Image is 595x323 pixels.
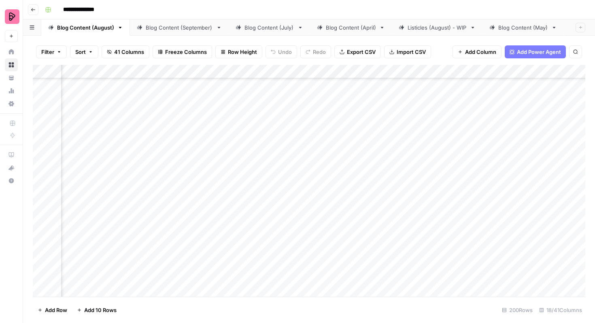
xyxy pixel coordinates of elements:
button: 41 Columns [102,45,149,58]
span: Undo [278,48,292,56]
span: Row Height [228,48,257,56]
img: Preply Logo [5,9,19,24]
button: Redo [300,45,331,58]
a: Listicles (August) - WIP [392,19,482,36]
div: 200 Rows [499,304,536,317]
a: Blog Content (July) [229,19,310,36]
a: Settings [5,97,18,110]
span: Add Column [465,48,496,56]
button: Freeze Columns [153,45,212,58]
a: Blog Content (April) [310,19,392,36]
button: Row Height [215,45,262,58]
span: Add 10 Rows [84,306,117,314]
button: Add Power Agent [505,45,566,58]
a: Browse [5,58,18,71]
div: What's new? [5,162,17,174]
a: AirOps Academy [5,148,18,161]
a: Blog Content (September) [130,19,229,36]
div: Blog Content (July) [244,24,294,32]
button: Add Column [453,45,501,58]
a: Usage [5,84,18,97]
button: What's new? [5,161,18,174]
div: Blog Content (August) [57,24,114,32]
button: Import CSV [384,45,431,58]
a: Your Data [5,71,18,84]
span: Import CSV [397,48,426,56]
div: Blog Content (April) [326,24,376,32]
button: Workspace: Preply [5,6,18,27]
a: Home [5,45,18,58]
button: Filter [36,45,67,58]
button: Export CSV [334,45,381,58]
span: Freeze Columns [165,48,207,56]
div: Blog Content (May) [498,24,548,32]
div: Listicles (August) - WIP [408,24,467,32]
span: Export CSV [347,48,376,56]
button: Undo [266,45,297,58]
span: Sort [75,48,86,56]
button: Sort [70,45,98,58]
button: Add 10 Rows [72,304,121,317]
a: Blog Content (May) [482,19,564,36]
div: Blog Content (September) [146,24,213,32]
span: Filter [41,48,54,56]
span: Add Row [45,306,67,314]
div: 18/41 Columns [536,304,585,317]
span: Add Power Agent [517,48,561,56]
button: Help + Support [5,174,18,187]
span: Redo [313,48,326,56]
span: 41 Columns [114,48,144,56]
button: Add Row [33,304,72,317]
a: Blog Content (August) [41,19,130,36]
